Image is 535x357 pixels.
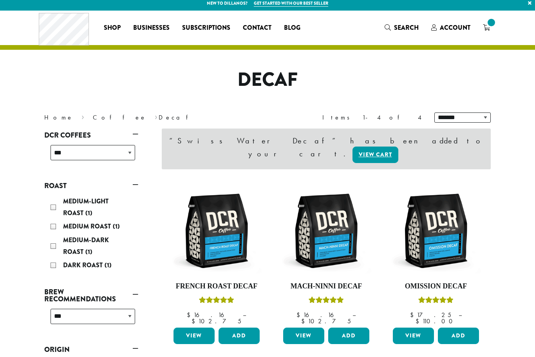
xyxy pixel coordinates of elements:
span: – [352,311,356,319]
span: $ [301,317,308,325]
nav: Breadcrumb [44,113,256,122]
a: Mach-Ninni DecafRated 5.00 out of 5 [281,186,371,324]
button: Add [438,328,479,344]
div: Items 1-4 of 4 [322,113,423,122]
div: Rated 4.33 out of 5 [418,295,454,307]
div: Rated 5.00 out of 5 [309,295,344,307]
a: DCR Coffees [44,129,138,142]
a: View cart [352,147,398,163]
span: Account [440,23,470,32]
span: $ [192,317,198,325]
span: › [155,110,157,122]
a: Origin [44,343,138,356]
button: Add [219,328,260,344]
a: Search [378,21,425,34]
span: Blog [284,23,300,33]
span: › [81,110,84,122]
span: (1) [105,261,112,270]
div: DCR Coffees [44,142,138,170]
a: View [283,328,324,344]
span: Medium Roast [63,222,113,231]
span: – [243,311,246,319]
button: Add [328,328,369,344]
a: View [393,328,434,344]
a: View [174,328,215,344]
span: Subscriptions [182,23,230,33]
span: (1) [85,247,92,256]
h4: Mach-Ninni Decaf [281,282,371,291]
a: Roast [44,179,138,192]
span: Dark Roast [63,261,105,270]
bdi: 16.16 [296,311,345,319]
span: Search [394,23,419,32]
div: Roast [44,192,138,275]
a: Home [44,113,73,121]
bdi: 102.75 [192,317,241,325]
div: “Swiss Water Decaf” has been added to your cart. [162,129,491,169]
a: Coffee [93,113,146,121]
bdi: 17.25 [410,311,451,319]
span: $ [410,311,417,319]
span: Medium-Light Roast [63,197,108,217]
div: Rated 5.00 out of 5 [199,295,234,307]
span: (1) [85,208,92,217]
bdi: 16.16 [187,311,235,319]
a: Omission DecafRated 4.33 out of 5 [391,186,481,324]
a: Shop [98,22,127,34]
span: Businesses [133,23,170,33]
img: DCR-12oz-Omission-Decaf-scaled.png [391,186,481,276]
span: (1) [113,222,120,231]
a: Brew Recommendations [44,285,138,306]
h1: Decaf [38,69,497,91]
span: Medium-Dark Roast [63,236,109,256]
bdi: 102.75 [301,317,351,325]
img: DCR-12oz-French-Roast-Decaf-Stock-scaled.png [172,186,262,276]
bdi: 110.00 [416,317,456,325]
span: $ [416,317,422,325]
span: – [459,311,462,319]
div: Brew Recommendations [44,306,138,333]
span: $ [187,311,193,319]
span: Contact [243,23,271,33]
a: French Roast DecafRated 5.00 out of 5 [172,186,262,324]
h4: Omission Decaf [391,282,481,291]
span: Shop [104,23,121,33]
img: DCR-12oz-Mach-Ninni-Decaf-Stock-scaled.png [281,186,371,276]
span: $ [296,311,303,319]
h4: French Roast Decaf [172,282,262,291]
